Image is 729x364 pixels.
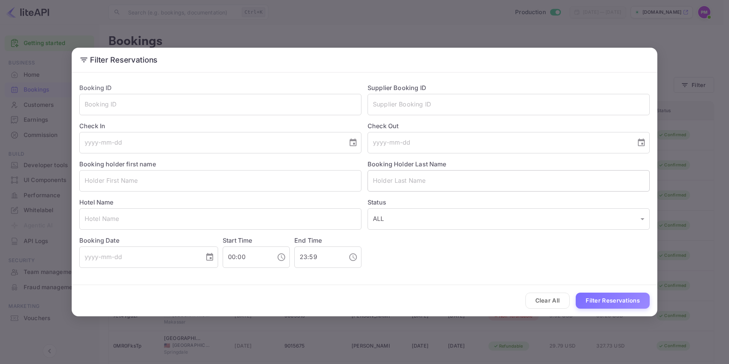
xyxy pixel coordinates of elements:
label: Status [368,198,650,207]
button: Filter Reservations [576,293,650,309]
label: Booking Holder Last Name [368,160,446,168]
label: Check Out [368,121,650,130]
input: hh:mm [294,246,342,268]
button: Choose time, selected time is 11:59 PM [345,250,361,265]
input: Hotel Name [79,208,361,230]
button: Clear All [525,293,570,309]
input: yyyy-mm-dd [79,132,342,153]
div: ALL [368,208,650,230]
input: Supplier Booking ID [368,94,650,115]
input: hh:mm [223,246,271,268]
input: Holder Last Name [368,170,650,192]
label: Check In [79,121,361,130]
label: End Time [294,237,322,244]
input: yyyy-mm-dd [368,132,631,153]
label: Booking holder first name [79,160,156,168]
input: yyyy-mm-dd [79,246,199,268]
input: Holder First Name [79,170,361,192]
label: Booking ID [79,84,112,92]
h2: Filter Reservations [72,48,657,72]
button: Choose date [634,135,649,150]
label: Hotel Name [79,198,114,206]
label: Supplier Booking ID [368,84,426,92]
button: Choose time, selected time is 12:00 AM [274,250,289,265]
input: Booking ID [79,94,361,115]
label: Start Time [223,237,252,244]
button: Choose date [345,135,361,150]
button: Choose date [202,250,217,265]
label: Booking Date [79,236,218,245]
